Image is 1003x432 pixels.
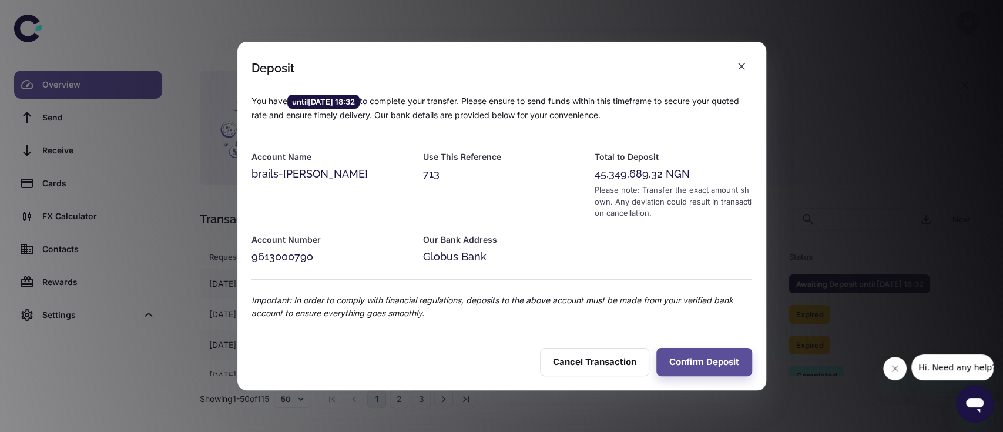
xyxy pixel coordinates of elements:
p: Important: In order to comply with financial regulations, deposits to the above account must be m... [251,294,752,320]
button: Confirm Deposit [656,348,752,376]
div: brails-[PERSON_NAME] [251,166,409,182]
span: until [DATE] 18:32 [287,96,360,108]
div: 45,349,689.32 NGN [594,166,752,182]
iframe: Message from company [911,354,994,380]
span: Hi. Need any help? [7,8,85,18]
div: Globus Bank [422,249,580,265]
h6: Total to Deposit [594,150,752,163]
div: 713 [422,166,580,182]
h6: Use This Reference [422,150,580,163]
iframe: Close message [883,357,907,380]
h6: Account Name [251,150,409,163]
div: Please note: Transfer the exact amount shown. Any deviation could result in transaction cancellat... [594,185,752,219]
p: You have to complete your transfer. Please ensure to send funds within this timeframe to secure y... [251,95,752,122]
button: Cancel Transaction [540,348,649,376]
h6: Account Number [251,233,409,246]
div: Deposit [251,61,294,75]
div: 9613000790 [251,249,409,265]
iframe: Button to launch messaging window [956,385,994,423]
h6: Our Bank Address [422,233,580,246]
